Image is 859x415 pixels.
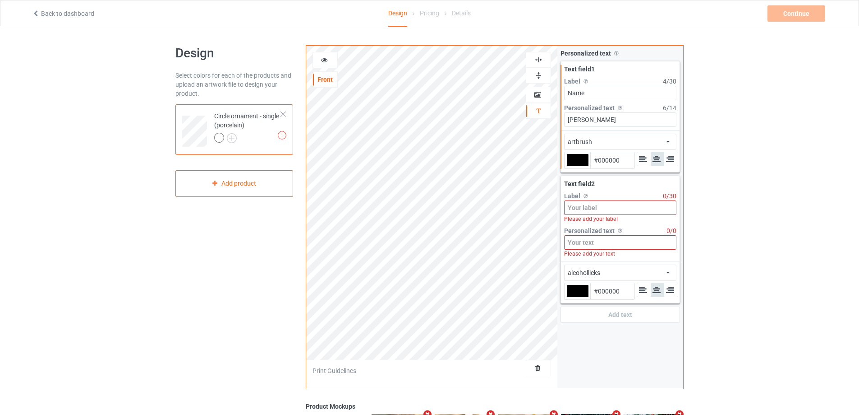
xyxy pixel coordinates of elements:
div: Design [388,0,407,27]
div: 0 / 0 [666,226,676,235]
img: svg%3E%0A [534,56,543,64]
img: svg%3E%0A [582,78,589,85]
div: 0 / 30 [663,191,676,201]
div: Circle ornament - single (porcelain) [214,112,281,142]
div: Please add your text [564,250,676,258]
span: Label [564,192,580,200]
img: svg%3E%0A [616,104,624,112]
span: Personalized text [564,227,615,234]
div: 6 / 14 [663,103,676,112]
img: svg%3E%0A [534,71,543,80]
span: Personalized text [560,50,611,57]
span: Personalized text [564,104,615,112]
span: Label [564,78,580,85]
div: Product Mockups [306,402,684,411]
input: Your label [564,201,676,215]
div: Select colors for each of the products and upload an artwork file to design your product. [175,71,293,98]
div: Front [313,75,337,84]
div: Text field 1 [564,65,676,74]
div: artbrush [568,137,592,146]
div: Please add your label [564,215,676,223]
div: Text field 2 [564,179,676,188]
div: alcohollicks [568,268,600,277]
img: svg+xml;base64,PD94bWwgdmVyc2lvbj0iMS4wIiBlbmNvZGluZz0iVVRGLTgiPz4KPHN2ZyB3aWR0aD0iMjJweCIgaGVpZ2... [227,133,237,143]
img: svg%3E%0A [582,192,589,200]
img: svg%3E%0A [613,50,620,57]
a: Back to dashboard [32,10,94,17]
div: Details [452,0,471,26]
div: Circle ornament - single (porcelain) [175,104,293,155]
img: exclamation icon [278,131,286,140]
input: Your text [564,235,676,250]
div: Add text [560,307,680,323]
div: 4 / 30 [663,77,676,86]
input: Your label [564,86,676,100]
h1: Design [175,45,293,61]
img: svg%3E%0A [616,227,624,234]
div: Pricing [420,0,439,26]
div: Add product [175,170,293,197]
img: svg%3E%0A [534,107,543,115]
div: Print Guidelines [312,366,356,375]
input: Your text [564,112,676,127]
